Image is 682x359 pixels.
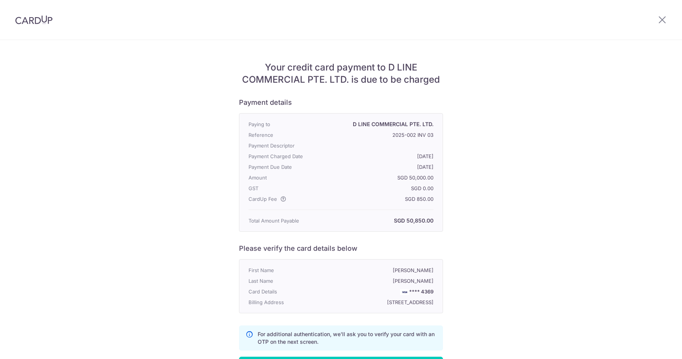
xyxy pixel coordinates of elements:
[322,184,433,193] p: SGD 0.00
[249,141,322,150] p: Payment Descriptor
[249,287,322,296] p: Card Details
[322,120,433,129] p: D LINE COMMERCIAL PTE. LTD.
[322,266,433,275] p: [PERSON_NAME]
[322,276,433,285] p: [PERSON_NAME]
[322,130,433,139] p: 2025-002 INV 03
[249,152,322,161] p: Payment Charged Date
[322,194,433,204] p: SGD 850.00
[258,330,437,346] p: For additional authentication, we'll ask you to verify your card with an OTP on the next screen.
[322,162,433,171] p: [DATE]
[249,298,322,307] p: Billing Address
[249,130,322,139] p: Reference
[400,289,409,295] img: VISA
[249,194,277,204] span: CardUp Fee
[249,266,322,275] p: First Name
[239,61,443,86] h5: Your credit card payment to D LINE COMMERCIAL PTE. LTD. is due to be charged
[322,152,433,161] p: [DATE]
[249,184,322,193] p: GST
[239,244,443,253] h6: Please verify the card details below
[239,98,443,107] h6: Payment details
[249,216,322,225] p: Total Amount Payable
[322,298,433,307] p: [STREET_ADDRESS]
[249,162,322,171] p: Payment Due Date
[15,15,53,24] img: CardUp
[249,120,322,129] p: Paying to
[322,216,433,225] p: SGD 50,850.00
[249,276,322,285] p: Last Name
[322,173,433,182] p: SGD 50,000.00
[249,173,322,182] p: Amount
